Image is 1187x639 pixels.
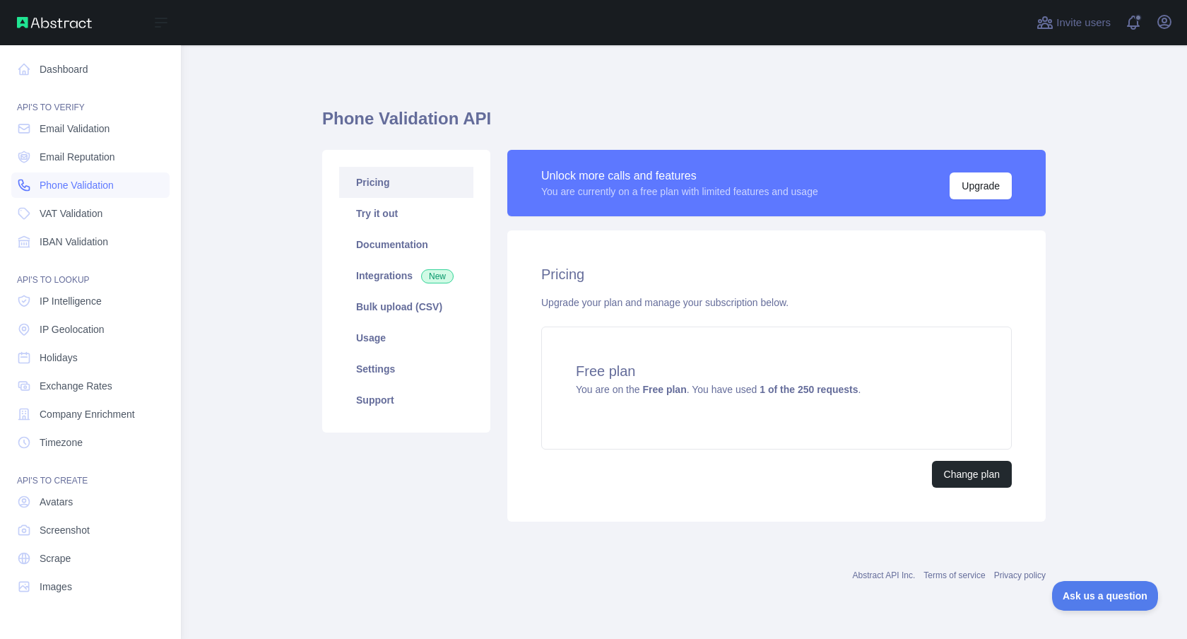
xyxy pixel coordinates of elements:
[11,574,170,599] a: Images
[40,150,115,164] span: Email Reputation
[11,345,170,370] a: Holidays
[1034,11,1114,34] button: Invite users
[642,384,686,395] strong: Free plan
[11,317,170,342] a: IP Geolocation
[339,198,473,229] a: Try it out
[339,291,473,322] a: Bulk upload (CSV)
[40,178,114,192] span: Phone Validation
[932,461,1012,488] button: Change plan
[541,184,818,199] div: You are currently on a free plan with limited features and usage
[950,172,1012,199] button: Upgrade
[11,288,170,314] a: IP Intelligence
[11,257,170,286] div: API'S TO LOOKUP
[576,361,977,381] h4: Free plan
[11,401,170,427] a: Company Enrichment
[322,107,1046,141] h1: Phone Validation API
[11,373,170,399] a: Exchange Rates
[40,551,71,565] span: Scrape
[17,17,92,28] img: Abstract API
[40,580,72,594] span: Images
[11,201,170,226] a: VAT Validation
[40,235,108,249] span: IBAN Validation
[40,495,73,509] span: Avatars
[40,523,90,537] span: Screenshot
[11,57,170,82] a: Dashboard
[421,269,454,283] span: New
[923,570,985,580] a: Terms of service
[40,322,105,336] span: IP Geolocation
[11,546,170,571] a: Scrape
[11,144,170,170] a: Email Reputation
[994,570,1046,580] a: Privacy policy
[11,85,170,113] div: API'S TO VERIFY
[339,229,473,260] a: Documentation
[576,384,861,395] span: You are on the . You have used .
[339,353,473,385] a: Settings
[40,435,83,450] span: Timezone
[11,229,170,254] a: IBAN Validation
[40,351,78,365] span: Holidays
[1052,581,1159,611] iframe: Toggle Customer Support
[541,264,1012,284] h2: Pricing
[339,385,473,416] a: Support
[541,295,1012,310] div: Upgrade your plan and manage your subscription below.
[760,384,858,395] strong: 1 of the 250 requests
[11,116,170,141] a: Email Validation
[11,458,170,486] div: API'S TO CREATE
[40,379,112,393] span: Exchange Rates
[339,322,473,353] a: Usage
[11,172,170,198] a: Phone Validation
[1056,15,1111,31] span: Invite users
[339,260,473,291] a: Integrations New
[40,206,102,221] span: VAT Validation
[541,168,818,184] div: Unlock more calls and features
[11,517,170,543] a: Screenshot
[11,489,170,515] a: Avatars
[40,407,135,421] span: Company Enrichment
[339,167,473,198] a: Pricing
[853,570,916,580] a: Abstract API Inc.
[40,294,102,308] span: IP Intelligence
[40,122,110,136] span: Email Validation
[11,430,170,455] a: Timezone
